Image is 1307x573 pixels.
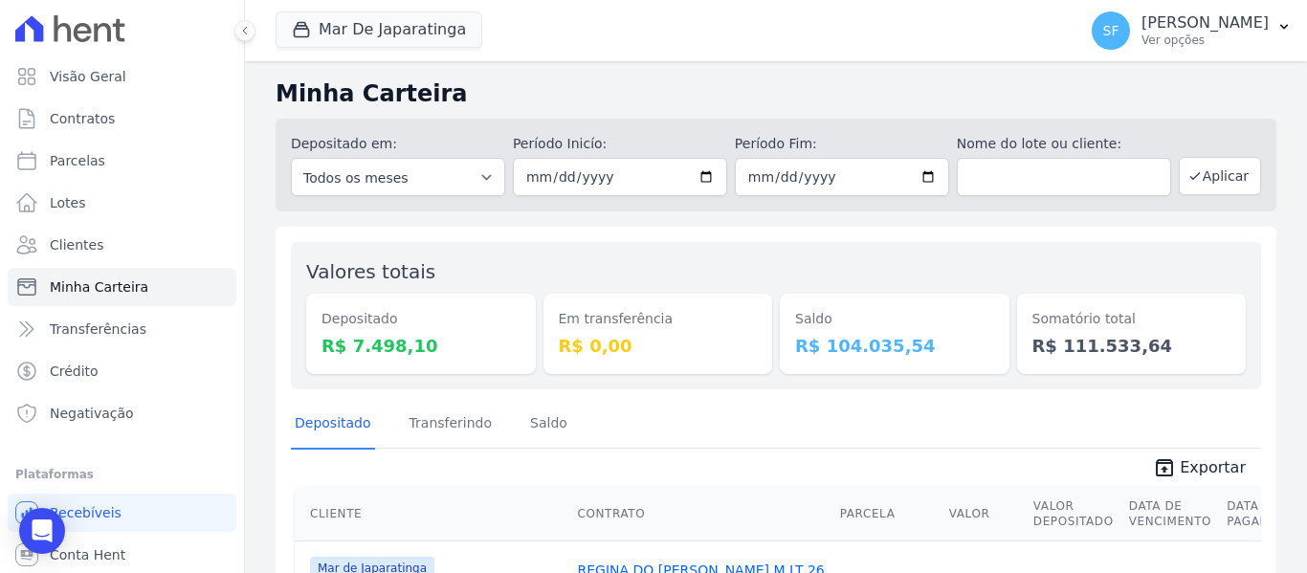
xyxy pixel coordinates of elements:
[1179,157,1261,195] button: Aplicar
[295,487,569,541] th: Cliente
[50,235,103,254] span: Clientes
[8,99,236,138] a: Contratos
[795,309,994,329] dt: Saldo
[15,463,229,486] div: Plataformas
[1032,309,1231,329] dt: Somatório total
[941,487,1026,541] th: Valor
[276,77,1276,111] h2: Minha Carteira
[795,333,994,359] dd: R$ 104.035,54
[832,487,941,541] th: Parcela
[50,545,125,564] span: Conta Hent
[735,134,949,154] label: Período Fim:
[1121,487,1219,541] th: Data de Vencimento
[8,226,236,264] a: Clientes
[513,134,727,154] label: Período Inicío:
[8,310,236,348] a: Transferências
[276,11,482,48] button: Mar De Japaratinga
[321,333,521,359] dd: R$ 7.498,10
[559,309,758,329] dt: Em transferência
[8,268,236,306] a: Minha Carteira
[8,142,236,180] a: Parcelas
[526,400,571,450] a: Saldo
[1026,487,1121,541] th: Valor Depositado
[50,404,134,423] span: Negativação
[8,184,236,222] a: Lotes
[19,508,65,554] div: Open Intercom Messenger
[8,352,236,390] a: Crédito
[1076,4,1307,57] button: SF [PERSON_NAME] Ver opções
[406,400,497,450] a: Transferindo
[1153,456,1176,479] i: unarchive
[1141,33,1269,48] p: Ver opções
[291,136,397,151] label: Depositado em:
[50,503,122,522] span: Recebíveis
[8,57,236,96] a: Visão Geral
[1141,13,1269,33] p: [PERSON_NAME]
[50,67,126,86] span: Visão Geral
[569,487,831,541] th: Contrato
[8,394,236,432] a: Negativação
[321,309,521,329] dt: Depositado
[1032,333,1231,359] dd: R$ 111.533,64
[50,109,115,128] span: Contratos
[50,362,99,381] span: Crédito
[50,151,105,170] span: Parcelas
[291,400,375,450] a: Depositado
[306,260,435,283] label: Valores totais
[50,193,86,212] span: Lotes
[50,277,148,297] span: Minha Carteira
[1180,456,1246,479] span: Exportar
[8,494,236,532] a: Recebíveis
[957,134,1171,154] label: Nome do lote ou cliente:
[559,333,758,359] dd: R$ 0,00
[50,320,146,339] span: Transferências
[1103,24,1119,37] span: SF
[1138,456,1261,483] a: unarchive Exportar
